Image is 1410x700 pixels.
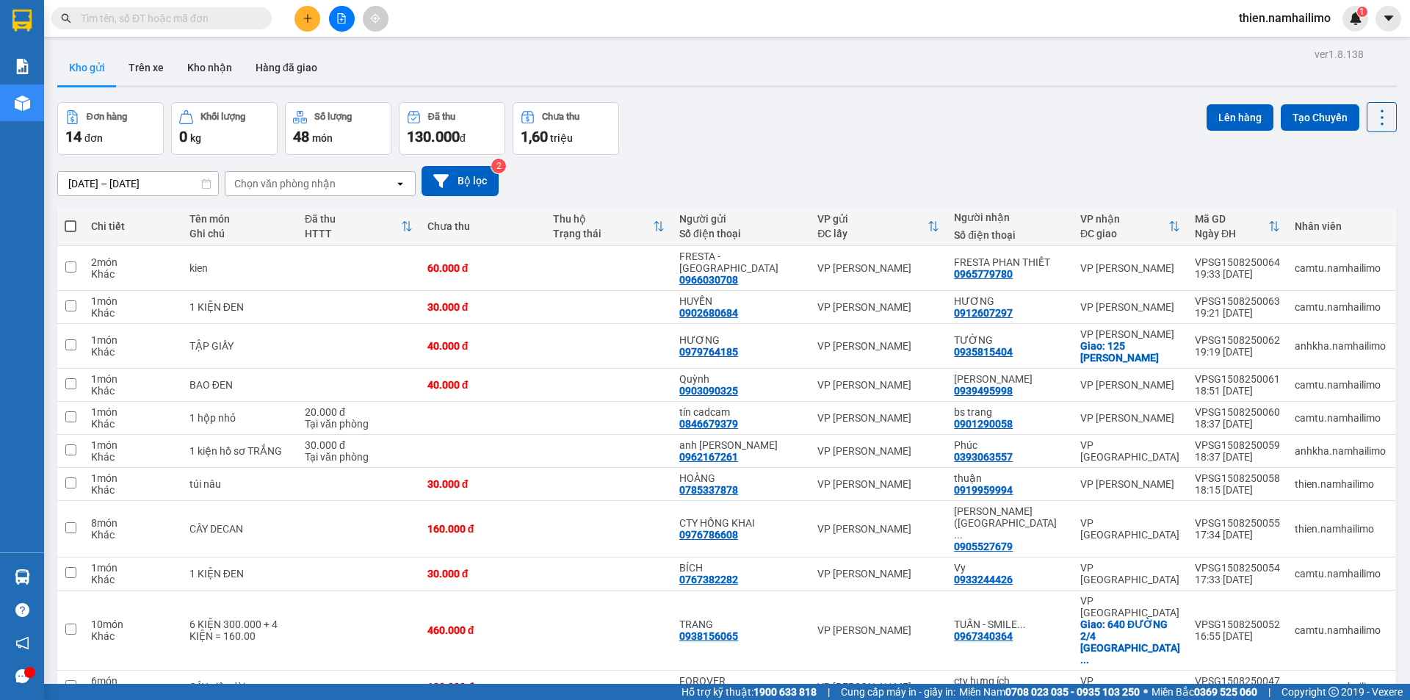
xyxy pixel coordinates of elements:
span: 1,60 [521,128,548,145]
span: file-add [336,13,347,24]
div: Số điện thoại [954,229,1066,241]
div: FRESTA - SÀI GÒN [679,250,803,274]
div: VPSG1508250055 [1195,517,1280,529]
div: VP [PERSON_NAME] [817,262,939,274]
div: 30.000 đ [427,568,539,580]
div: VPSG1508250062 [1195,334,1280,346]
div: Chưa thu [542,112,579,122]
div: VPSG1508250052 [1195,618,1280,630]
div: VP nhận [1080,213,1168,225]
button: plus [294,6,320,32]
div: 0767382282 [12,65,130,86]
div: VPSG1508250061 [1195,373,1280,385]
div: TUẤN - SMILE PETSHOP [954,618,1066,630]
span: đ [460,132,466,144]
div: Giao: 640 ĐƯỜNG 2/4 NHA TRANG TRANG [1080,618,1180,665]
div: VPSG1508250059 [1195,439,1280,451]
span: 130.000 [407,128,460,145]
div: bs trang [954,406,1066,418]
div: 0919959994 [954,484,1013,496]
span: notification [15,636,29,650]
div: HƯƠNG [954,295,1066,307]
div: Khác [91,529,174,541]
div: 1 KIỆN ĐEN [189,301,290,313]
button: Số lượng48món [285,102,391,155]
div: VP [PERSON_NAME] [1080,262,1180,274]
div: Giao: 125 Đặng Văn Lãnh [1080,340,1180,364]
div: anhkha.namhailimo [1295,445,1388,457]
span: | [828,684,830,700]
div: 0966030708 [679,274,738,286]
span: CC : [138,98,159,114]
button: Kho nhận [176,50,244,85]
div: camtu.namhailimo [1295,681,1388,693]
span: aim [370,13,380,24]
div: ĐC lấy [817,228,928,239]
input: Tìm tên, số ĐT hoặc mã đơn [81,10,254,26]
div: VP [PERSON_NAME] [817,379,939,391]
div: 8 món [91,517,174,529]
div: Anh Phúc [954,373,1066,385]
div: 6 KIỆN 300.000 + 4 KIỆN = 160.00 [189,618,290,642]
div: 0935815404 [954,346,1013,358]
div: Vy [954,562,1066,574]
span: ... [1017,618,1026,630]
div: VP [PERSON_NAME] [1080,379,1180,391]
div: 0767382282 [679,574,738,585]
button: Lên hàng [1207,104,1273,131]
span: search [61,13,71,24]
span: 48 [293,128,309,145]
div: BÍCH [679,562,803,574]
div: 0976786608 [679,529,738,541]
div: VP [GEOGRAPHIC_DATA] [1080,562,1180,585]
span: Gửi: [12,14,35,29]
div: 1 KIỆN ĐEN [189,568,290,580]
button: Đơn hàng14đơn [57,102,164,155]
span: question-circle [15,603,29,617]
th: Toggle SortBy [810,207,947,246]
div: Tên món [189,213,290,225]
span: ... [1080,654,1089,665]
span: món [312,132,333,144]
svg: open [394,178,406,190]
strong: 0708 023 035 - 0935 103 250 [1005,686,1140,698]
button: Tạo Chuyến [1281,104,1359,131]
div: 1 món [91,562,174,574]
div: HUYỀN [679,295,803,307]
div: VP [PERSON_NAME] [817,681,939,693]
div: 1 món [91,373,174,385]
div: 18:37 [DATE] [1195,418,1280,430]
div: VP [PERSON_NAME] [12,12,130,48]
div: Khác [91,346,174,358]
div: Số lượng [314,112,352,122]
div: 0979764185 [679,346,738,358]
div: 20.000 đ [305,406,413,418]
div: Quỳnh [679,373,803,385]
div: Khối lượng [200,112,245,122]
div: 0962167261 [679,451,738,463]
div: camtu.namhailimo [1295,624,1388,636]
div: 60.000 đ [427,262,539,274]
div: BAO ĐEN [189,379,290,391]
div: 1 món [91,439,174,451]
div: Số điện thoại [679,228,803,239]
strong: 0369 525 060 [1194,686,1257,698]
div: 0933244426 [140,65,289,86]
div: Đơn hàng [87,112,127,122]
div: tín cadcam [679,406,803,418]
div: Chi tiết [91,220,174,232]
div: 0902680684 [679,307,738,319]
div: Ngày ĐH [1195,228,1268,239]
div: 0785337878 [679,484,738,496]
div: anh Khiêm [679,439,803,451]
div: CTY HỒNG KHAI [679,517,803,529]
div: Khác [91,484,174,496]
span: đơn [84,132,103,144]
span: Cung cấp máy in - giấy in: [841,684,955,700]
span: message [15,669,29,683]
div: 120.000 đ [427,681,539,693]
div: camtu.namhailimo [1295,301,1388,313]
input: Select a date range. [58,172,218,195]
div: 460.000 đ [427,624,539,636]
div: Mã GD [1195,213,1268,225]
